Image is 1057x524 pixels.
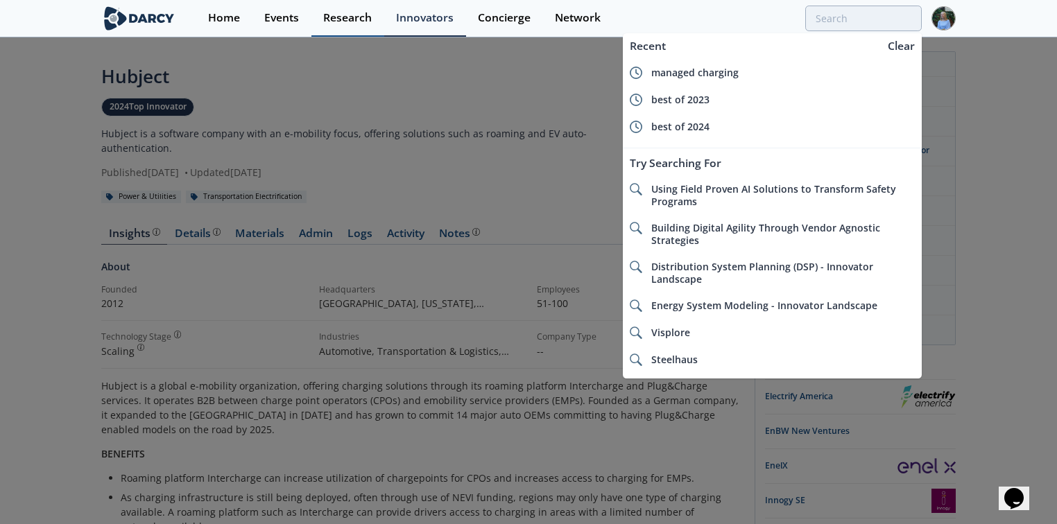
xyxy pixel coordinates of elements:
[630,67,642,79] img: icon
[478,12,531,24] div: Concierge
[323,12,372,24] div: Research
[651,353,698,366] span: Steelhaus
[623,33,880,59] div: Recent
[883,38,920,54] div: Clear
[264,12,299,24] div: Events
[396,12,454,24] div: Innovators
[651,120,710,133] span: best of 2024
[651,299,877,312] span: Energy System Modeling - Innovator Landscape
[651,66,739,79] span: managed charging
[555,12,601,24] div: Network
[630,353,642,366] img: icon
[651,260,873,286] span: Distribution System Planning (DSP) - Innovator Landscape
[630,299,642,312] img: icon
[999,469,1043,510] iframe: chat widget
[101,6,177,30] img: logo-wide.svg
[623,150,922,176] div: Try Searching For
[931,6,956,30] img: Profile
[630,261,642,273] img: icon
[630,183,642,195] img: icon
[630,94,642,106] img: icon
[651,182,896,208] span: Using Field Proven AI Solutions to Transform Safety Programs
[208,12,240,24] div: Home
[630,222,642,234] img: icon
[630,121,642,133] img: icon
[630,326,642,339] img: icon
[651,326,690,339] span: Visplore
[651,221,880,247] span: Building Digital Agility Through Vendor Agnostic Strategies
[651,93,710,106] span: best of 2023
[805,6,922,31] input: Advanced Search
